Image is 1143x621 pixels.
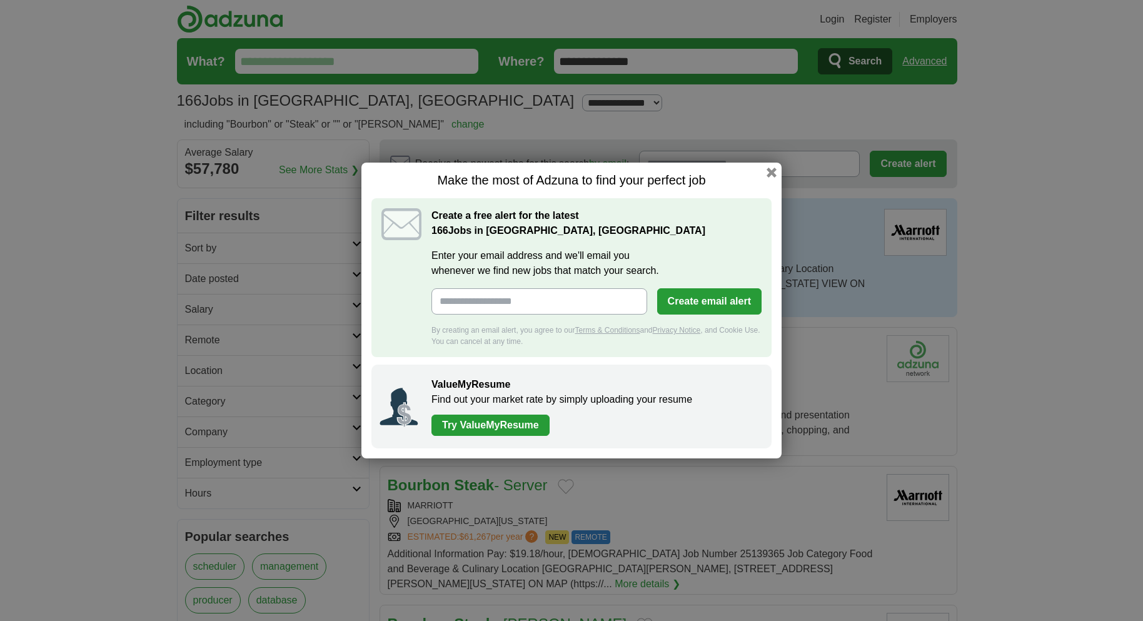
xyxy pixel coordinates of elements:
a: Terms & Conditions [575,326,640,335]
a: Privacy Notice [653,326,701,335]
img: icon_email.svg [381,208,421,240]
p: Find out your market rate by simply uploading your resume [431,392,759,407]
button: Create email alert [657,288,762,315]
span: 166 [431,223,448,238]
h1: Make the most of Adzuna to find your perfect job [371,173,772,188]
a: Try ValueMyResume [431,415,550,436]
label: Enter your email address and we'll email you whenever we find new jobs that match your search. [431,248,762,278]
h2: ValueMyResume [431,377,759,392]
div: By creating an email alert, you agree to our and , and Cookie Use. You can cancel at any time. [431,325,762,347]
strong: Jobs in [GEOGRAPHIC_DATA], [GEOGRAPHIC_DATA] [431,225,705,236]
h2: Create a free alert for the latest [431,208,762,238]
